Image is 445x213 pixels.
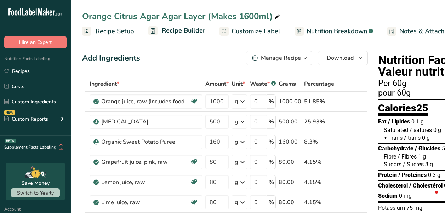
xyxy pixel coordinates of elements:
[388,118,410,125] span: / Lipides
[235,117,238,126] div: g
[318,51,368,65] button: Download
[421,189,438,206] iframe: Intercom live chat
[11,188,60,197] button: Switch to Yearly
[384,127,408,133] span: Saturated
[410,127,432,133] span: / saturés
[4,36,67,48] button: Hire an Expert
[307,27,367,36] span: Nutrition Breakdown
[398,153,417,160] span: / Fibres
[433,127,441,133] span: 0 g
[378,205,405,211] span: Potassium
[235,97,238,106] div: g
[304,138,334,146] div: 8.3%
[90,80,119,88] span: Ingredient
[418,153,426,160] span: 1 g
[246,51,312,65] button: Manage Recipe
[219,23,280,39] a: Customize Label
[82,10,281,23] div: Orange Citrus Agar Agar Layer (Makes 1600ml)
[428,172,440,178] span: 0.3 g
[235,198,238,207] div: g
[409,182,443,189] span: / Cholestérol
[384,161,401,168] span: Sugars
[304,158,334,166] div: 4.15%
[205,80,229,88] span: Amount
[415,145,440,152] span: / Glucides
[101,198,190,207] div: Lime juice, raw
[406,205,422,211] span: 75 mg
[378,103,428,116] div: Calories
[378,192,398,199] span: Sodium
[235,138,238,146] div: g
[279,198,301,207] div: 80.00
[295,23,373,39] a: Nutrition Breakdown
[235,158,238,166] div: g
[378,182,408,189] span: Cholesterol
[416,102,428,114] span: 25
[82,23,134,39] a: Recipe Setup
[235,178,238,186] div: g
[378,172,397,178] span: Protein
[404,134,421,141] span: / trans
[232,27,280,36] span: Customize Label
[327,54,354,62] span: Download
[279,97,301,106] div: 1000.00
[4,115,48,123] div: Custom Reports
[101,117,190,126] div: [MEDICAL_DATA]
[101,158,190,166] div: Grapefruit juice, pink, raw
[101,97,190,106] div: Orange juice, raw (Includes foods for USDA's Food Distribution Program)
[279,117,301,126] div: 500.00
[304,80,334,88] span: Percentage
[261,54,301,62] div: Manage Recipe
[384,134,403,141] span: + Trans
[378,118,387,125] span: Fat
[399,192,412,199] span: 0 mg
[22,179,50,187] div: Save Money
[425,161,433,168] span: 3 g
[398,172,427,178] span: / Protéines
[232,80,245,88] span: Unit
[4,110,15,115] div: NEW
[279,158,301,166] div: 80.00
[96,27,134,36] span: Recipe Setup
[378,145,413,152] span: Carbohydrate
[304,117,334,126] div: 25.93%
[411,118,424,125] span: 0.1 g
[162,26,205,35] span: Recipe Builder
[304,178,334,186] div: 4.15%
[304,97,334,106] div: 51.85%
[304,198,334,207] div: 4.15%
[101,178,190,186] div: Lemon juice, raw
[148,23,205,40] a: Recipe Builder
[403,161,424,168] span: / Sucres
[250,80,276,88] div: Waste
[279,80,296,88] span: Grams
[82,52,140,64] div: Add Ingredients
[17,190,54,196] span: Switch to Yearly
[5,139,16,143] div: BETA
[101,138,190,146] div: Organic Sweet Potato Puree
[422,134,430,141] span: 0 g
[279,138,301,146] div: 160.00
[279,178,301,186] div: 80.00
[384,153,396,160] span: Fibre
